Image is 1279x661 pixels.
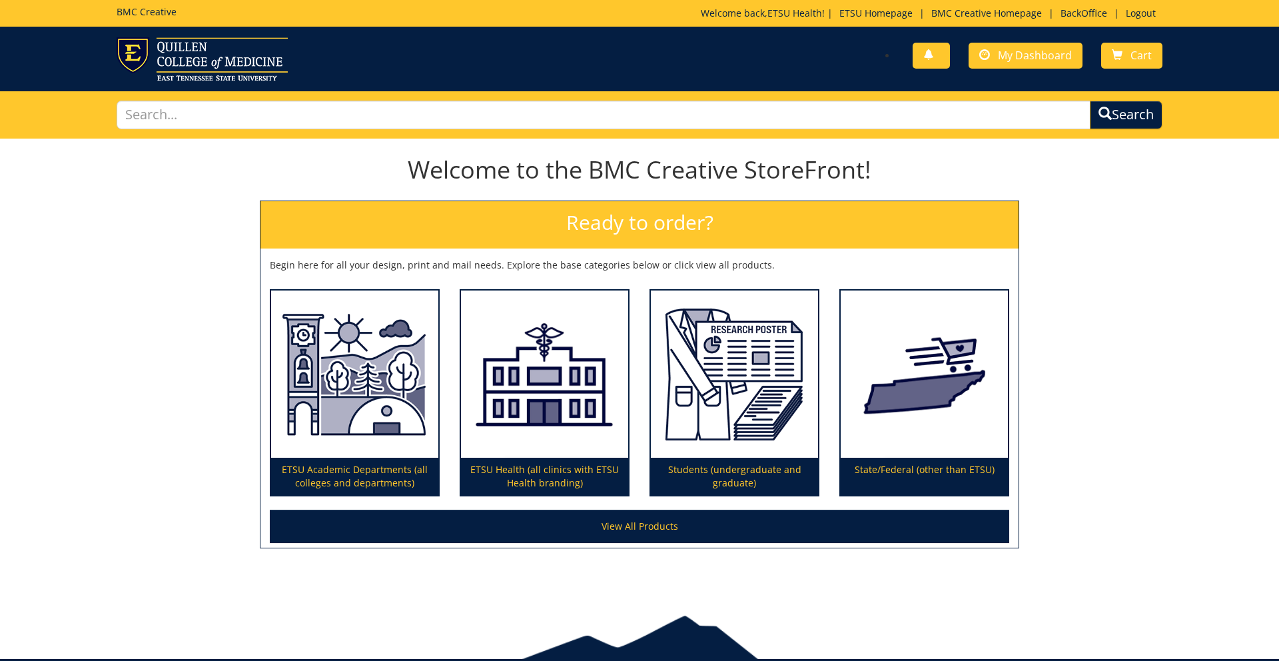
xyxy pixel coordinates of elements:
a: ETSU Academic Departments (all colleges and departments) [271,291,438,496]
a: BMC Creative Homepage [925,7,1049,19]
a: My Dashboard [969,43,1082,69]
span: My Dashboard [998,48,1072,63]
p: ETSU Health (all clinics with ETSU Health branding) [461,458,628,495]
p: Begin here for all your design, print and mail needs. Explore the base categories below or click ... [270,259,1009,272]
span: Cart [1130,48,1152,63]
p: Students (undergraduate and graduate) [651,458,818,495]
p: State/Federal (other than ETSU) [841,458,1008,495]
h5: BMC Creative [117,7,177,17]
input: Search... [117,101,1090,129]
img: ETSU logo [117,37,288,81]
img: ETSU Academic Departments (all colleges and departments) [271,291,438,458]
a: ETSU Health (all clinics with ETSU Health branding) [461,291,628,496]
h1: Welcome to the BMC Creative StoreFront! [260,157,1019,183]
a: BackOffice [1054,7,1114,19]
button: Search [1090,101,1162,129]
p: Welcome back, ! | | | | [701,7,1162,20]
p: ETSU Academic Departments (all colleges and departments) [271,458,438,495]
img: ETSU Health (all clinics with ETSU Health branding) [461,291,628,458]
img: State/Federal (other than ETSU) [841,291,1008,458]
a: View All Products [270,510,1009,543]
a: ETSU Homepage [833,7,919,19]
a: State/Federal (other than ETSU) [841,291,1008,496]
a: Cart [1101,43,1162,69]
a: Students (undergraduate and graduate) [651,291,818,496]
h2: Ready to order? [260,201,1019,249]
a: ETSU Health [767,7,822,19]
a: Logout [1119,7,1162,19]
img: Students (undergraduate and graduate) [651,291,818,458]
